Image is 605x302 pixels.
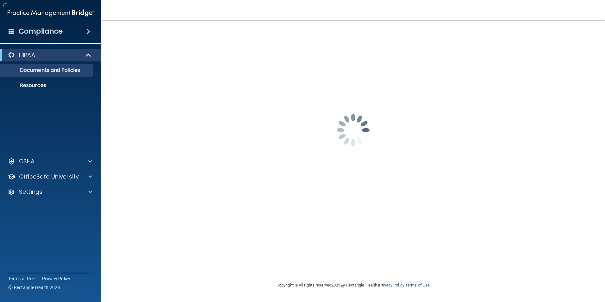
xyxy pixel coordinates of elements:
[19,158,35,165] p: OSHA
[379,283,404,287] a: Privacy Policy
[8,51,92,59] a: HIPAA
[8,275,34,282] a: Terms of Use
[42,275,71,282] a: Privacy Policy
[19,51,35,59] p: HIPAA
[8,173,92,180] a: OfficeSafe University
[405,283,430,287] a: Terms of Use
[238,275,469,295] div: Copyright © All rights reserved 2025 @ Rectangle Health | |
[19,173,79,180] p: OfficeSafe University
[321,98,385,162] img: spinner.e123f6fc.gif
[4,67,90,73] p: Documents and Policies
[4,82,90,89] p: Resources
[8,158,92,165] a: OSHA
[8,7,94,19] img: PMB logo
[8,284,60,291] span: Ⓒ Rectangle Health 2024
[19,188,42,196] p: Settings
[19,27,63,36] h4: Compliance
[8,188,92,196] a: Settings
[496,257,597,282] iframe: Drift Widget Chat Controller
